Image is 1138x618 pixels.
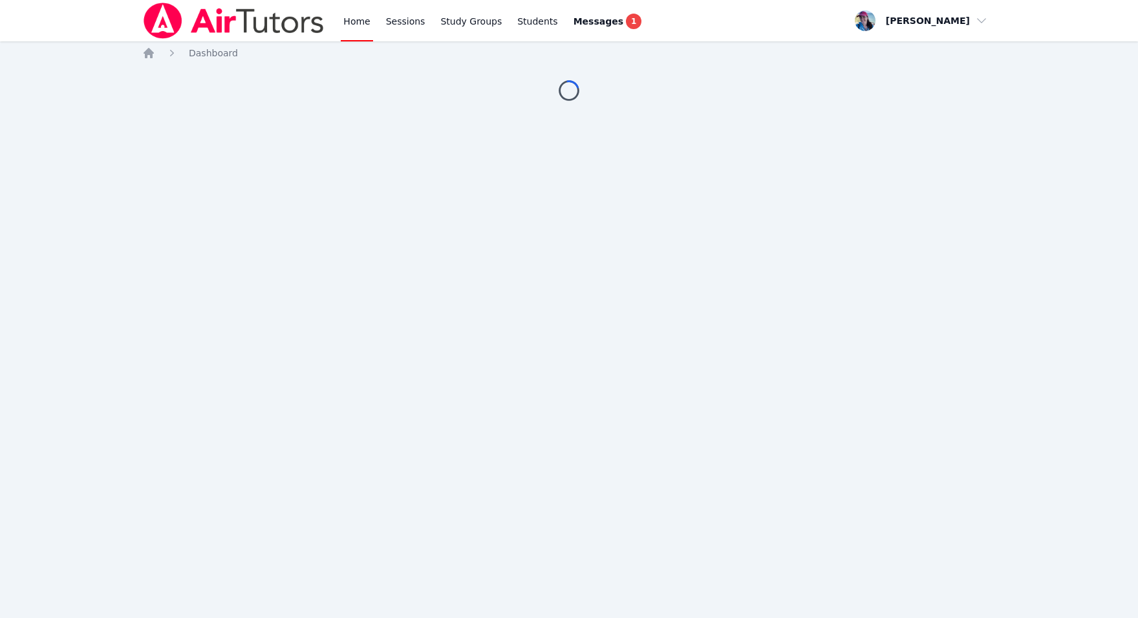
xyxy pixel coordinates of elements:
[142,47,996,60] nav: Breadcrumb
[189,47,238,60] a: Dashboard
[142,3,325,39] img: Air Tutors
[626,14,641,29] span: 1
[574,15,623,28] span: Messages
[189,48,238,58] span: Dashboard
